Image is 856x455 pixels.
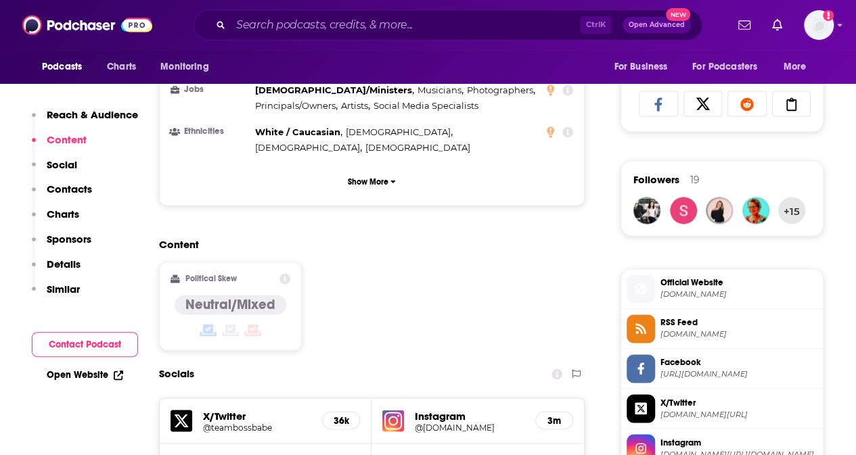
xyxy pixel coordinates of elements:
[47,183,92,195] p: Contacts
[627,394,817,423] a: X/Twitter[DOMAIN_NAME][URL]
[341,100,368,111] span: Artists
[382,410,404,431] img: iconImage
[255,100,336,111] span: Principals/Owners
[47,208,79,220] p: Charts
[98,54,144,80] a: Charts
[159,238,574,251] h2: Content
[660,436,817,448] span: Instagram
[255,85,412,95] span: [DEMOGRAPHIC_DATA]/Ministers
[32,183,92,208] button: Contacts
[660,356,817,368] span: Facebook
[415,409,524,422] h5: Instagram
[767,14,788,37] a: Show notifications dropdown
[341,98,370,114] span: ,
[683,54,777,80] button: open menu
[171,85,250,94] h3: Jobs
[418,85,461,95] span: Musicians
[733,14,756,37] a: Show notifications dropdown
[231,14,580,36] input: Search podcasts, credits, & more...
[32,108,138,133] button: Reach & Audience
[47,158,77,171] p: Social
[32,233,91,258] button: Sponsors
[47,283,80,295] p: Similar
[627,274,817,303] a: Official Website[DOMAIN_NAME]
[690,174,700,186] div: 19
[47,108,138,121] p: Reach & Audience
[727,91,767,116] a: Share on Reddit
[32,332,138,357] button: Contact Podcast
[185,274,237,283] h2: Political Skew
[633,173,679,186] span: Followers
[255,124,342,140] span: ,
[692,57,757,76] span: For Podcasters
[547,414,562,426] h5: 3m
[47,233,91,245] p: Sponsors
[639,91,678,116] a: Share on Facebook
[660,289,817,300] span: bossbabe.com
[742,197,769,224] img: SairMcKee
[778,197,805,224] button: +15
[374,100,478,111] span: Social Media Specialists
[171,169,573,194] button: Show More
[171,127,250,136] h3: Ethnicities
[32,208,79,233] button: Charts
[365,142,470,153] span: [DEMOGRAPHIC_DATA]
[32,283,80,308] button: Similar
[22,12,152,38] img: Podchaser - Follow, Share and Rate Podcasts
[660,329,817,339] span: feeds.megaphone.fm
[623,17,691,33] button: Open AdvancedNew
[107,57,136,76] span: Charts
[666,8,690,21] span: New
[614,57,667,76] span: For Business
[42,57,82,76] span: Podcasts
[255,142,360,153] span: [DEMOGRAPHIC_DATA]
[346,126,451,137] span: [DEMOGRAPHIC_DATA]
[418,82,464,98] span: ,
[683,91,723,116] a: Share on X/Twitter
[47,258,81,270] p: Details
[151,54,226,80] button: open menu
[627,354,817,383] a: Facebook[URL][DOMAIN_NAME]
[467,85,533,95] span: Photographers
[660,396,817,408] span: X/Twitter
[415,422,524,432] a: @[DOMAIN_NAME]
[804,10,834,40] span: Logged in as PRSuperstar
[194,9,702,41] div: Search podcasts, credits, & more...
[32,258,81,283] button: Details
[660,277,817,289] span: Official Website
[32,158,77,183] button: Social
[706,197,733,224] img: Chatzakis
[627,314,817,343] a: RSS Feed[DOMAIN_NAME]
[804,10,834,40] img: User Profile
[346,124,453,140] span: ,
[32,54,99,80] button: open menu
[255,126,340,137] span: White / Caucasian
[32,133,87,158] button: Content
[604,54,684,80] button: open menu
[580,16,612,34] span: Ctrl K
[784,57,807,76] span: More
[47,133,87,146] p: Content
[660,409,817,419] span: twitter.com/teambossbabe
[660,316,817,329] span: RSS Feed
[823,10,834,21] svg: Add a profile image
[203,422,311,432] a: @teambossbabe
[804,10,834,40] button: Show profile menu
[47,369,123,381] a: Open Website
[660,369,817,379] span: https://www.facebook.com/teambossbabe
[185,296,275,313] h4: Neutral/Mixed
[670,197,697,224] img: Shona19921
[772,91,811,116] a: Copy Link
[255,82,414,98] span: ,
[467,82,535,98] span: ,
[633,197,660,224] img: mary.grothe
[348,177,388,187] p: Show More
[159,361,194,387] h2: Socials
